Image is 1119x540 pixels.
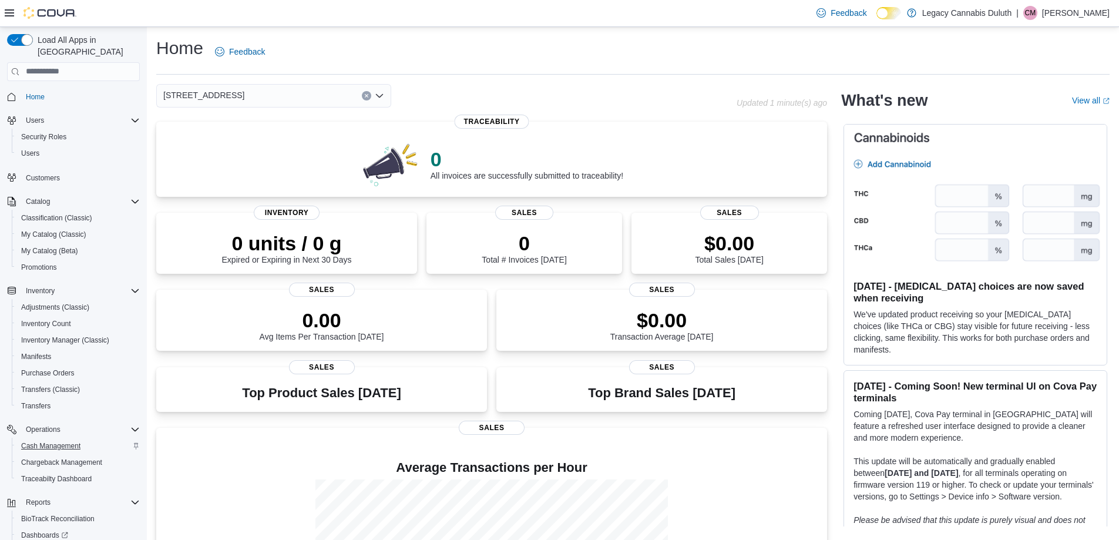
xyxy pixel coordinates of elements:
[16,211,97,225] a: Classification (Classic)
[21,319,71,328] span: Inventory Count
[610,308,714,332] p: $0.00
[21,284,140,298] span: Inventory
[16,244,83,258] a: My Catalog (Beta)
[629,283,695,297] span: Sales
[482,232,566,264] div: Total # Invoices [DATE]
[737,98,827,108] p: Updated 1 minute(s) ago
[629,360,695,374] span: Sales
[21,422,65,437] button: Operations
[21,113,49,128] button: Users
[229,46,265,58] span: Feedback
[12,243,145,259] button: My Catalog (Beta)
[1023,6,1037,20] div: Corey McCauley
[16,472,96,486] a: Traceabilty Dashboard
[853,408,1097,444] p: Coming [DATE], Cova Pay terminal in [GEOGRAPHIC_DATA] will feature a refreshed user interface des...
[700,206,759,220] span: Sales
[26,286,55,296] span: Inventory
[876,7,901,19] input: Dark Mode
[21,474,92,484] span: Traceabilty Dashboard
[21,495,55,509] button: Reports
[12,299,145,316] button: Adjustments (Classic)
[922,6,1012,20] p: Legacy Cannabis Duluth
[21,171,65,185] a: Customers
[16,472,140,486] span: Traceabilty Dashboard
[2,112,145,129] button: Users
[12,348,145,365] button: Manifests
[21,113,140,128] span: Users
[21,246,78,256] span: My Catalog (Beta)
[26,425,61,434] span: Operations
[431,147,623,180] div: All invoices are successfully submitted to traceability!
[21,132,66,142] span: Security Roles
[26,92,45,102] span: Home
[21,194,140,209] span: Catalog
[362,91,371,100] button: Clear input
[21,263,57,272] span: Promotions
[2,283,145,299] button: Inventory
[16,260,140,274] span: Promotions
[12,454,145,471] button: Chargeback Management
[610,308,714,341] div: Transaction Average [DATE]
[16,333,114,347] a: Inventory Manager (Classic)
[853,455,1097,502] p: This update will be automatically and gradually enabled between , for all terminals operating on ...
[260,308,384,341] div: Avg Items Per Transaction [DATE]
[695,232,763,264] div: Total Sales [DATE]
[12,365,145,381] button: Purchase Orders
[21,213,92,223] span: Classification (Classic)
[588,386,735,400] h3: Top Brand Sales [DATE]
[21,422,140,437] span: Operations
[812,1,871,25] a: Feedback
[21,458,102,467] span: Chargeback Management
[16,146,44,160] a: Users
[12,210,145,226] button: Classification (Classic)
[16,366,140,380] span: Purchase Orders
[26,498,51,507] span: Reports
[21,368,75,378] span: Purchase Orders
[1103,98,1110,105] svg: External link
[21,230,86,239] span: My Catalog (Classic)
[21,284,59,298] button: Inventory
[459,421,525,435] span: Sales
[16,439,85,453] a: Cash Management
[853,515,1086,536] em: Please be advised that this update is purely visual and does not impact payment functionality.
[2,193,145,210] button: Catalog
[222,232,352,255] p: 0 units / 0 g
[33,34,140,58] span: Load All Apps in [GEOGRAPHIC_DATA]
[841,91,928,110] h2: What's new
[222,232,352,264] div: Expired or Expiring in Next 30 Days
[21,441,80,451] span: Cash Management
[242,386,401,400] h3: Top Product Sales [DATE]
[289,360,355,374] span: Sales
[1025,6,1036,20] span: CM
[431,147,623,171] p: 0
[12,381,145,398] button: Transfers (Classic)
[16,350,56,364] a: Manifests
[16,383,85,397] a: Transfers (Classic)
[12,471,145,487] button: Traceabilty Dashboard
[16,383,140,397] span: Transfers (Classic)
[16,439,140,453] span: Cash Management
[26,197,50,206] span: Catalog
[16,300,94,314] a: Adjustments (Classic)
[163,88,244,102] span: [STREET_ADDRESS]
[16,244,140,258] span: My Catalog (Beta)
[375,91,384,100] button: Open list of options
[21,149,39,158] span: Users
[16,146,140,160] span: Users
[26,173,60,183] span: Customers
[21,303,89,312] span: Adjustments (Classic)
[1042,6,1110,20] p: [PERSON_NAME]
[21,90,49,104] a: Home
[12,332,145,348] button: Inventory Manager (Classic)
[21,170,140,185] span: Customers
[16,211,140,225] span: Classification (Classic)
[16,227,91,242] a: My Catalog (Classic)
[695,232,763,255] p: $0.00
[166,461,818,475] h4: Average Transactions per Hour
[21,89,140,104] span: Home
[2,421,145,438] button: Operations
[482,232,566,255] p: 0
[831,7,866,19] span: Feedback
[885,468,958,478] strong: [DATE] and [DATE]
[260,308,384,332] p: 0.00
